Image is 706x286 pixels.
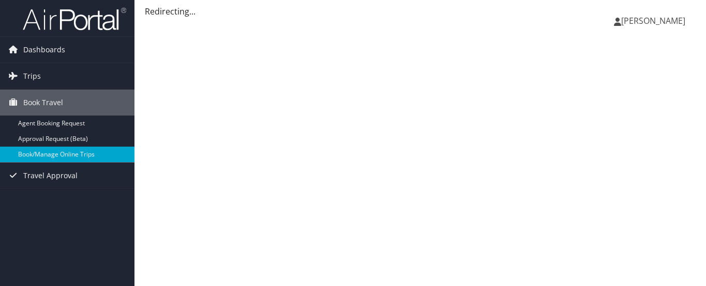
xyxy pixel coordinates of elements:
span: Travel Approval [23,163,78,189]
span: Book Travel [23,90,63,116]
a: [PERSON_NAME] [614,5,696,36]
span: [PERSON_NAME] [621,15,685,26]
span: Trips [23,63,41,89]
div: Redirecting... [145,5,696,18]
span: Dashboards [23,37,65,63]
img: airportal-logo.png [23,7,126,31]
